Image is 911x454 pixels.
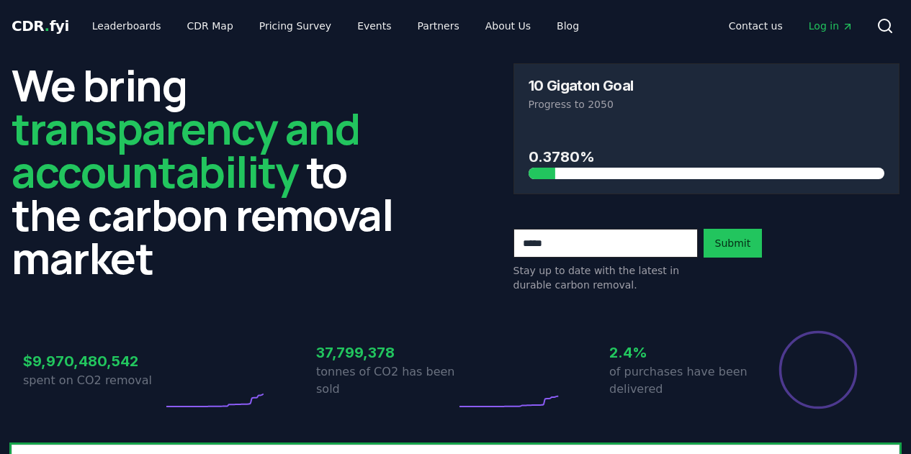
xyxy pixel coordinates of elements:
[12,63,398,279] h2: We bring to the carbon removal market
[809,19,853,33] span: Log in
[248,13,343,39] a: Pricing Survey
[529,146,885,168] h3: 0.3780%
[12,17,69,35] span: CDR fyi
[704,229,763,258] button: Submit
[23,350,163,372] h3: $9,970,480,542
[717,13,865,39] nav: Main
[45,17,50,35] span: .
[529,97,885,112] p: Progress to 2050
[513,263,698,292] p: Stay up to date with the latest in durable carbon removal.
[81,13,591,39] nav: Main
[81,13,173,39] a: Leaderboards
[316,342,456,363] h3: 37,799,378
[474,13,542,39] a: About Us
[609,342,749,363] h3: 2.4%
[176,13,245,39] a: CDR Map
[797,13,865,39] a: Log in
[609,363,749,398] p: of purchases have been delivered
[778,330,858,410] div: Percentage of sales delivered
[406,13,471,39] a: Partners
[545,13,591,39] a: Blog
[316,363,456,398] p: tonnes of CO2 has been sold
[12,99,359,201] span: transparency and accountability
[346,13,403,39] a: Events
[23,372,163,389] p: spent on CO2 removal
[717,13,794,39] a: Contact us
[529,78,634,93] h3: 10 Gigaton Goal
[12,16,69,36] a: CDR.fyi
